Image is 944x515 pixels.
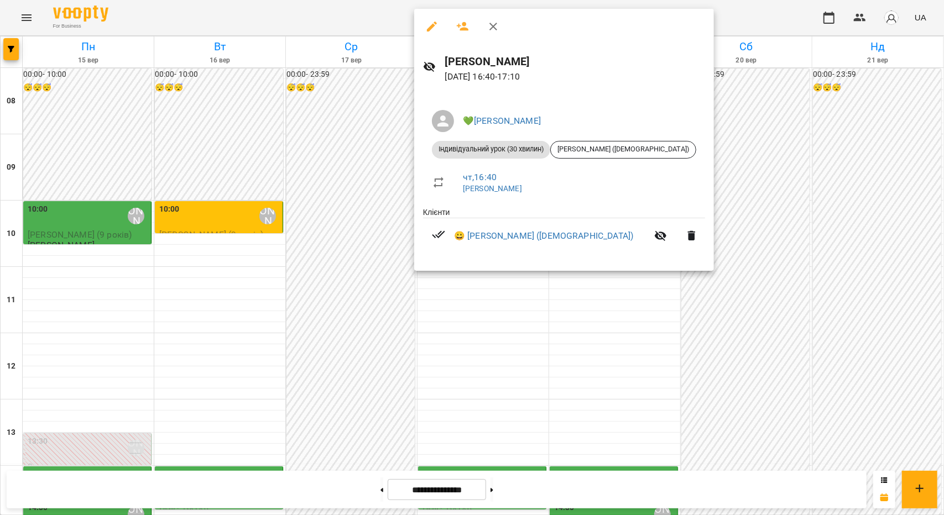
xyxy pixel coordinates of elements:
[463,115,541,126] a: 💚[PERSON_NAME]
[423,207,705,258] ul: Клієнти
[550,141,696,159] div: [PERSON_NAME] ([DEMOGRAPHIC_DATA])
[432,144,550,154] span: Індивідуальний урок (30 хвилин)
[463,172,497,182] a: чт , 16:40
[463,184,522,193] a: [PERSON_NAME]
[445,53,705,70] h6: [PERSON_NAME]
[445,70,705,83] p: [DATE] 16:40 - 17:10
[551,144,696,154] span: [PERSON_NAME] ([DEMOGRAPHIC_DATA])
[454,229,633,243] a: 😀 [PERSON_NAME] ([DEMOGRAPHIC_DATA])
[432,228,445,241] svg: Візит сплачено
